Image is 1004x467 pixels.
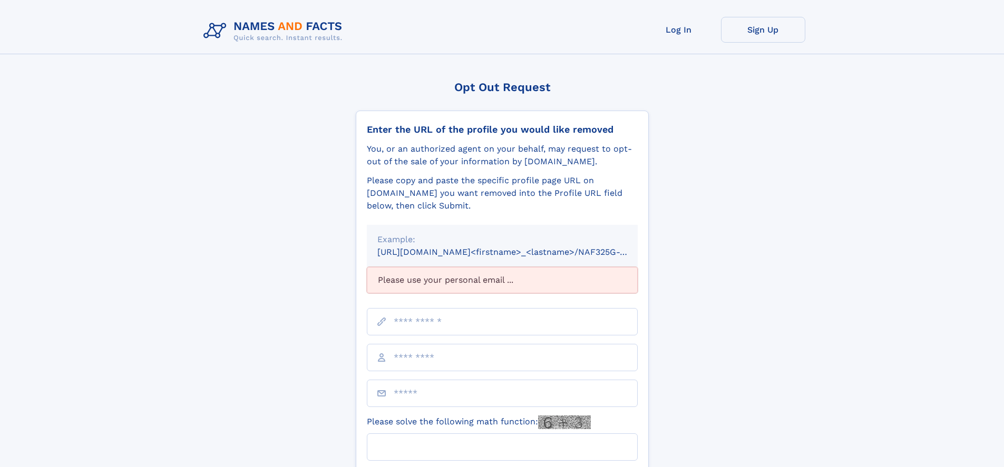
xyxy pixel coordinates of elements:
a: Log In [637,17,721,43]
div: Example: [377,233,627,246]
div: Opt Out Request [356,81,649,94]
div: Enter the URL of the profile you would like removed [367,124,638,135]
small: [URL][DOMAIN_NAME]<firstname>_<lastname>/NAF325G-xxxxxxxx [377,247,658,257]
img: Logo Names and Facts [199,17,351,45]
div: Please copy and paste the specific profile page URL on [DOMAIN_NAME] you want removed into the Pr... [367,174,638,212]
a: Sign Up [721,17,805,43]
div: You, or an authorized agent on your behalf, may request to opt-out of the sale of your informatio... [367,143,638,168]
div: Please use your personal email ... [367,267,638,293]
label: Please solve the following math function: [367,415,591,429]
